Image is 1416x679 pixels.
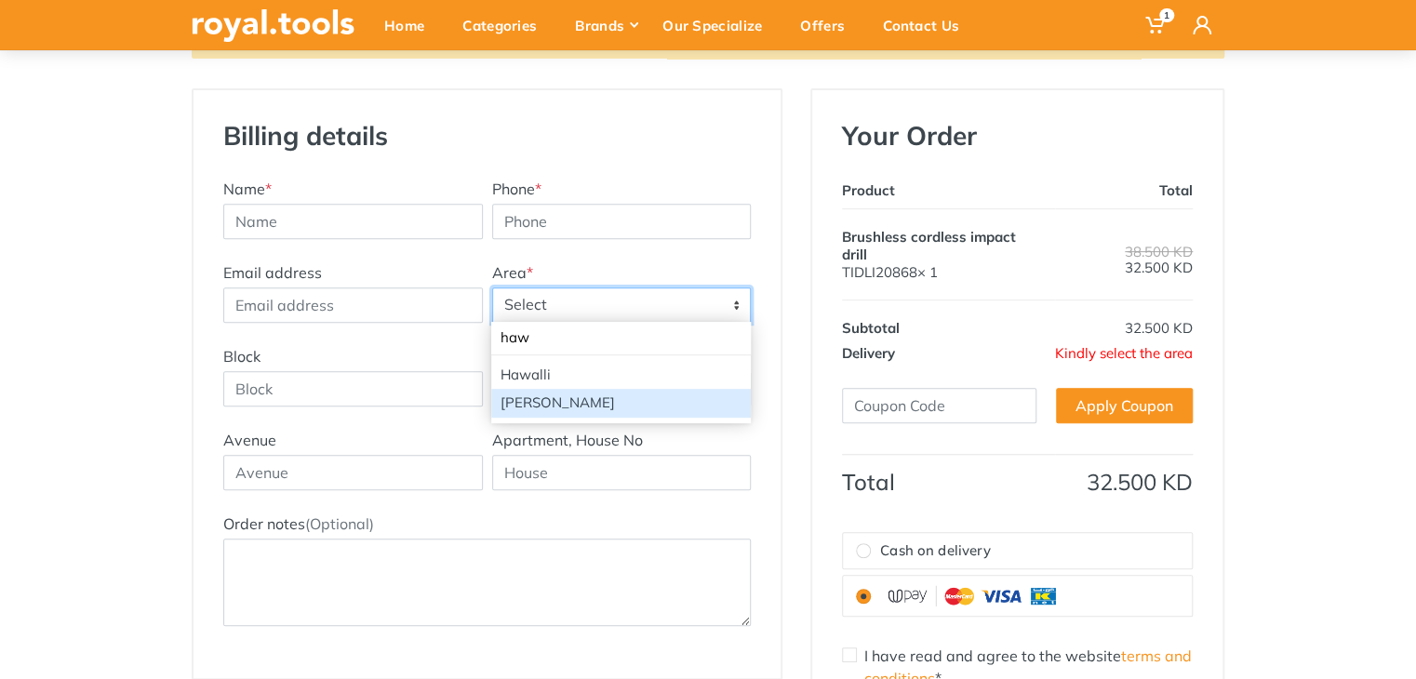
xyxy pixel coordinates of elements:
span: Brushless cordless impact drill [842,228,1016,263]
label: Area [492,261,533,284]
th: Subtotal [842,300,1055,340]
div: Home [371,6,449,45]
span: Select [493,288,751,322]
th: Delivery [842,340,1055,366]
li: Hawalli [491,361,751,390]
label: Email address [223,261,322,284]
td: TIDLI20868× 1 [842,208,1055,300]
input: Avenue [223,455,483,490]
span: 1 [1159,8,1174,22]
label: Name [223,178,272,200]
label: Block [223,345,260,367]
span: Select [492,287,752,323]
label: Order notes [223,513,374,535]
label: Phone [492,178,541,200]
span: Cash on delivery [880,540,990,562]
div: 32.500 KD [1055,245,1193,276]
a: Apply Coupon [1056,388,1193,423]
span: (Optional) [305,514,374,533]
div: Contact Us [870,6,984,45]
td: 32.500 KD [1055,300,1193,340]
input: Name [223,204,483,239]
img: upay.png [880,583,1066,608]
input: Block [223,371,483,406]
span: Kindly select the area [1055,344,1193,362]
input: Email address [223,287,483,323]
label: Avenue [223,429,276,451]
div: Offers [787,6,870,45]
div: Brands [562,6,649,45]
label: Apartment, House No [492,429,643,451]
input: Phone [492,204,752,239]
span: 32.500 KD [1087,468,1193,496]
th: Product [842,178,1055,209]
th: Total [842,454,1055,495]
th: Total [1055,178,1193,209]
input: Coupon Code [842,388,1036,423]
img: royal.tools Logo [192,9,354,42]
div: Categories [449,6,562,45]
input: House [492,455,752,490]
li: [PERSON_NAME] [491,389,751,418]
div: Our Specialize [649,6,787,45]
div: 38.500 KD [1055,245,1193,259]
h3: Billing details [219,120,488,152]
h3: Your Order [842,120,1193,152]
